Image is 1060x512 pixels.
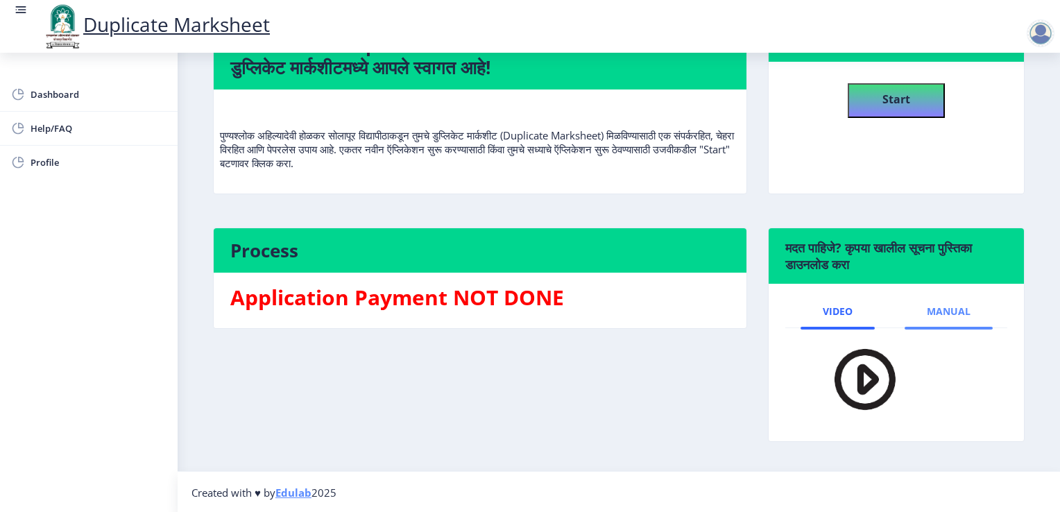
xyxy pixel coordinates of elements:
h6: मदत पाहिजे? कृपया खालील सूचना पुस्तिका डाउनलोड करा [785,239,1007,273]
span: Manual [927,306,971,317]
span: Created with ♥ by 2025 [191,486,336,500]
a: Manual [905,295,993,328]
a: Edulab [275,486,311,500]
img: PLAY.png [807,339,905,419]
span: Dashboard [31,86,166,103]
p: पुण्यश्लोक अहिल्यादेवी होळकर सोलापूर विद्यापीठाकडून तुमचे डुप्लिकेट मार्कशीट (Duplicate Marksheet... [220,101,740,170]
a: Video [801,295,875,328]
img: logo [42,3,83,50]
a: Duplicate Marksheet [42,11,270,37]
h3: Application Payment NOT DONE [230,284,730,312]
span: Video [823,306,853,317]
h4: Welcome to Duplicate Marksheet! डुप्लिकेट मार्कशीटमध्ये आपले स्वागत आहे! [230,34,730,78]
span: Profile [31,154,166,171]
h4: Process [230,239,730,262]
button: Start [848,83,945,118]
span: Help/FAQ [31,120,166,137]
b: Start [882,92,910,107]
